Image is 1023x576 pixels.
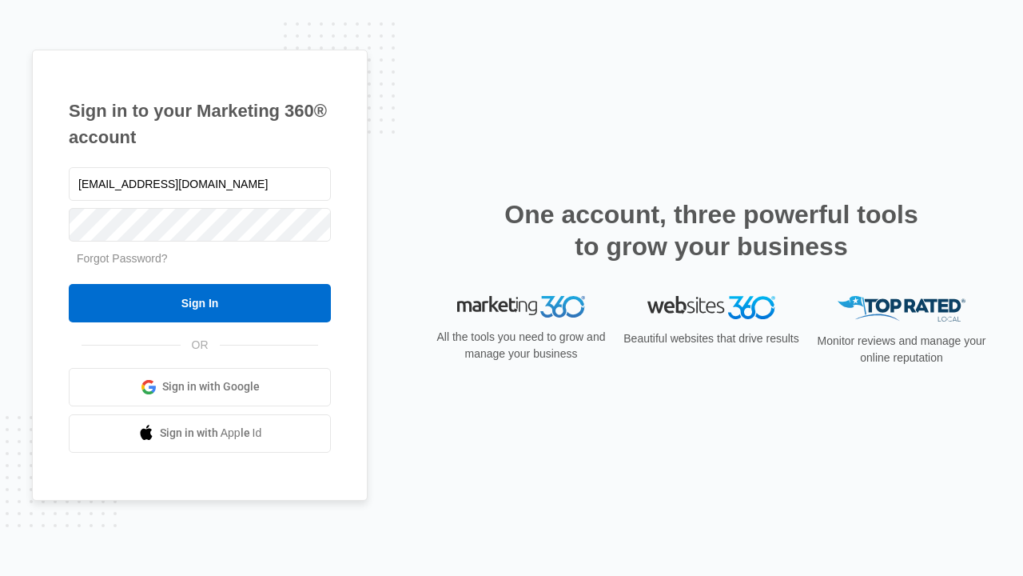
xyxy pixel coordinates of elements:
[432,329,611,362] p: All the tools you need to grow and manage your business
[69,414,331,453] a: Sign in with Apple Id
[838,296,965,322] img: Top Rated Local
[500,198,923,262] h2: One account, three powerful tools to grow your business
[647,296,775,319] img: Websites 360
[622,330,801,347] p: Beautiful websites that drive results
[812,333,991,366] p: Monitor reviews and manage your online reputation
[160,425,262,442] span: Sign in with Apple Id
[457,296,585,318] img: Marketing 360
[162,378,260,395] span: Sign in with Google
[69,167,331,201] input: Email
[69,284,331,322] input: Sign In
[69,368,331,406] a: Sign in with Google
[181,337,220,354] span: OR
[77,252,168,265] a: Forgot Password?
[69,98,331,150] h1: Sign in to your Marketing 360® account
